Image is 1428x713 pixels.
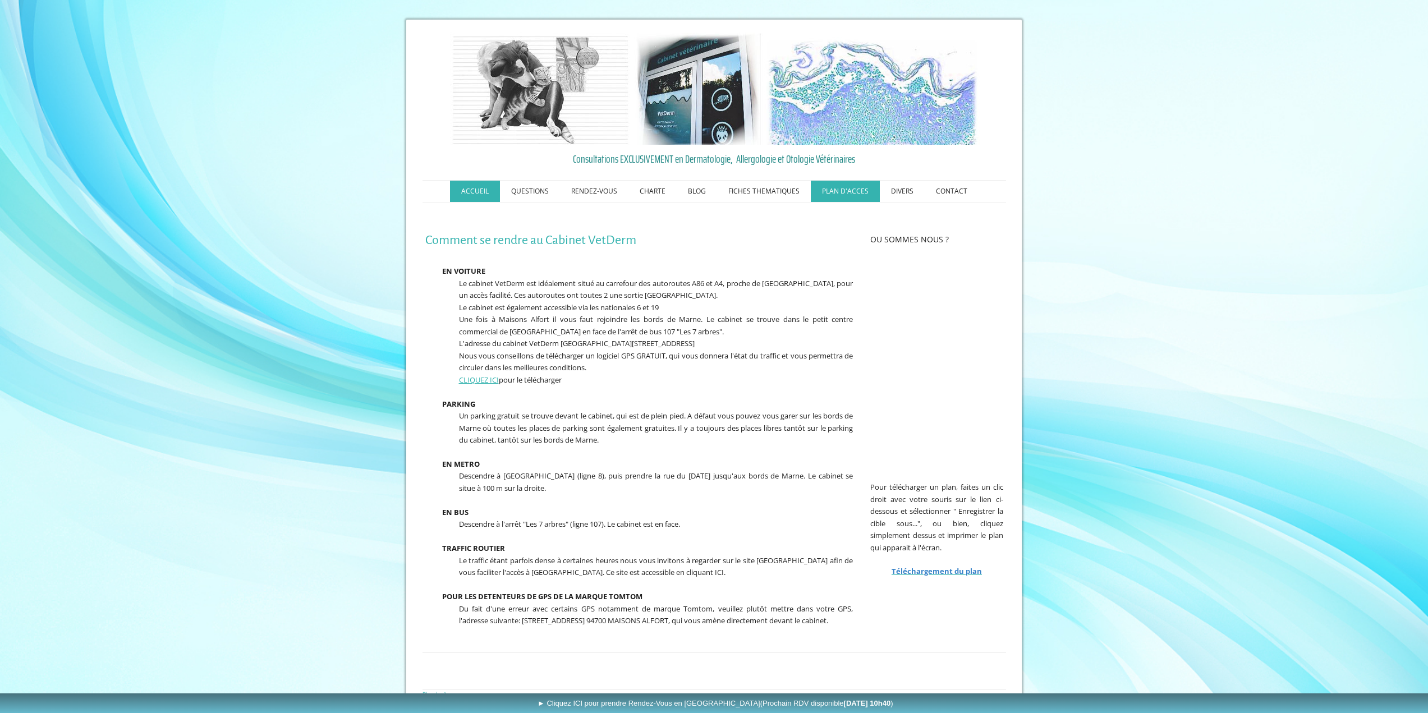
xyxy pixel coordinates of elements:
a: Téléchargement du plan [892,565,982,576]
h1: Comment se rendre au Cabinet VetDerm [425,233,853,247]
a: BLOG [677,181,717,202]
a: DIVERS [880,181,925,202]
span: pour le télécharger [459,375,562,385]
a: FICHES THEMATIQUES [717,181,811,202]
a: Plan du site [423,690,449,698]
span: Le traffic étant parfois dense à certaines heures nous vous invitons à regarder sur le site [GEOG... [459,555,853,578]
span: Un parking gratuit se trouve devant le cabinet, qui est de plein pied. A défaut vous pouvez vous ... [459,411,853,445]
span: ► Cliquez ICI pour prendre Rendez-Vous en [GEOGRAPHIC_DATA] [538,699,893,707]
strong: TRAFFIC ROUTIER [442,543,505,553]
a: RENDEZ-VOUS [560,181,628,202]
span: (Prochain RDV disponible ) [760,699,893,707]
span: Le cabinet est également accessible via les nationales 6 et 19 [459,302,659,312]
span: Le cabinet VetDerm est idéalement situé au carrefour des autoroutes A86 et A4, proche de [GEOGRAP... [459,278,853,301]
b: [DATE] 10h40 [844,699,891,707]
strong: PARKING [442,399,475,409]
a: ACCUEIL [450,181,500,202]
span: L'adresse du cabinet VetDerm [GEOGRAPHIC_DATA][STREET_ADDRESS] [459,338,695,348]
strong: POUR LES DETENTEURS DE GPS DE LA MARQUE TOMTOM [442,591,642,601]
span: Du fait d'une erreur avec certains GPS notamment de marque Tomtom, veuillez plutôt mettre dans vo... [459,604,853,626]
a: QUESTIONS [500,181,560,202]
strong: EN METRO [442,459,480,469]
a: PLAN D'ACCES [811,181,880,202]
a: CHARTE [628,181,677,202]
a: CLIQUEZ ICI [459,375,499,385]
a: Consultations EXCLUSIVEMENT en Dermatologie, Allergologie et Otologie Vétérinaires [425,150,1003,167]
span: Pour télécharger un plan, faites un clic droit avec votre souris sur le lien ci-dessous et sélect... [870,482,1003,553]
span: Descendre à l'arrêt "Les 7 arbres" (ligne 107). Le cabinet est en face. [459,519,680,529]
a: CONTACT [925,181,979,202]
span: Une fois à Maisons Alfort il vous faut rejoindre les bords de Marne. Le cabinet se trouve dans le... [459,314,853,337]
strong: EN BUS [442,507,469,517]
span: Nous vous conseillons de télécharger un logiciel GPS GRATUIT, qui vous donnera l'état du traffic ... [459,351,853,373]
span: Descendre à [GEOGRAPHIC_DATA] (ligne 8), puis prendre la rue du [DATE] jusqu'aux bords de Marne. ... [459,471,853,493]
strong: EN VOITURE [442,266,485,276]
